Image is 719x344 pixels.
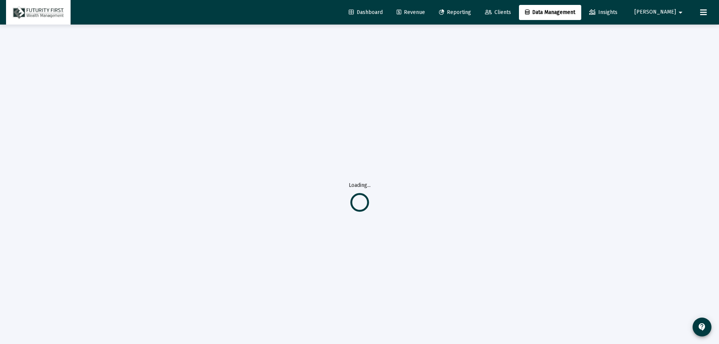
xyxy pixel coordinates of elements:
[676,5,685,20] mat-icon: arrow_drop_down
[349,9,383,15] span: Dashboard
[583,5,624,20] a: Insights
[519,5,581,20] a: Data Management
[697,322,707,332] mat-icon: contact_support
[433,5,477,20] a: Reporting
[439,9,471,15] span: Reporting
[589,9,617,15] span: Insights
[397,9,425,15] span: Revenue
[625,5,694,20] button: [PERSON_NAME]
[12,5,65,20] img: Dashboard
[634,9,676,15] span: [PERSON_NAME]
[525,9,575,15] span: Data Management
[343,5,389,20] a: Dashboard
[391,5,431,20] a: Revenue
[479,5,517,20] a: Clients
[485,9,511,15] span: Clients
